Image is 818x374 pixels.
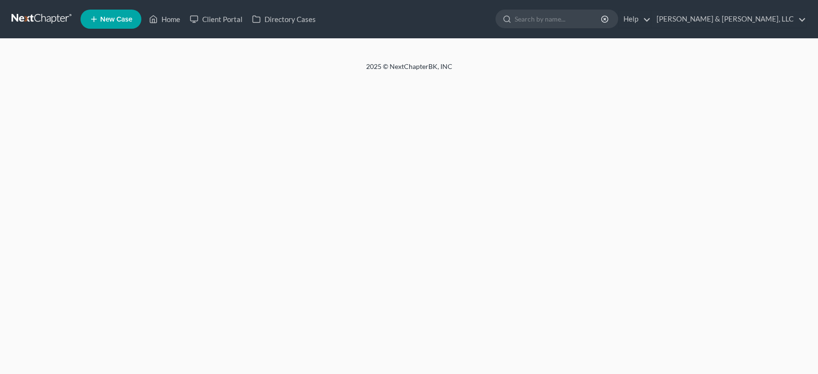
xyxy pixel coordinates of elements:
input: Search by name... [515,10,602,28]
a: Client Portal [185,11,247,28]
span: New Case [100,16,132,23]
a: Help [619,11,651,28]
div: 2025 © NextChapterBK, INC [136,62,682,79]
a: Directory Cases [247,11,321,28]
a: [PERSON_NAME] & [PERSON_NAME], LLC [652,11,806,28]
a: Home [144,11,185,28]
